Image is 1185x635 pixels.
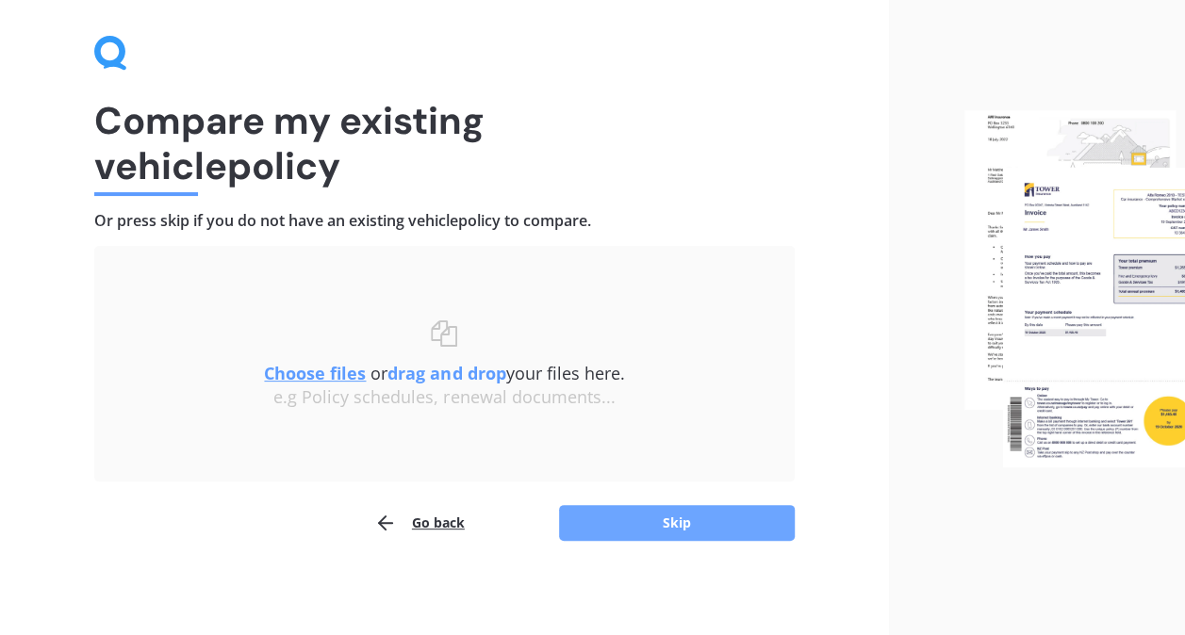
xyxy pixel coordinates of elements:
[94,211,795,231] h4: Or press skip if you do not have an existing vehicle policy to compare.
[132,387,757,408] div: e.g Policy schedules, renewal documents...
[374,504,465,542] button: Go back
[264,362,366,384] u: Choose files
[94,98,795,188] h1: Compare my existing vehicle policy
[264,362,624,384] span: or your files here.
[387,362,505,384] b: drag and drop
[559,505,795,541] button: Skip
[964,110,1185,466] img: files.webp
